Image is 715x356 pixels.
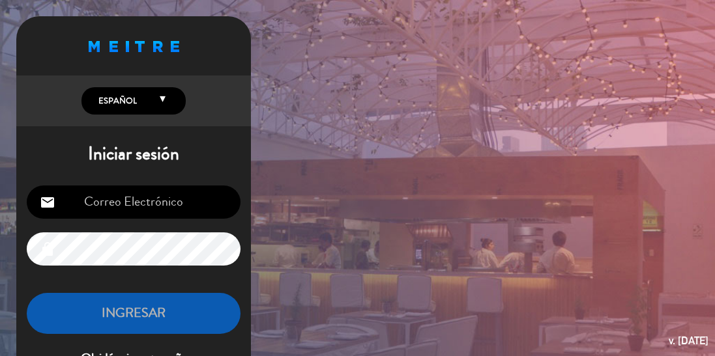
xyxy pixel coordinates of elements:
[16,143,251,165] h1: Iniciar sesión
[40,241,55,257] i: lock
[40,195,55,210] i: email
[89,41,179,52] img: MEITRE
[669,332,708,349] div: v. [DATE]
[27,293,241,334] button: INGRESAR
[95,94,137,107] span: Español
[27,185,241,219] input: Correo Electrónico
